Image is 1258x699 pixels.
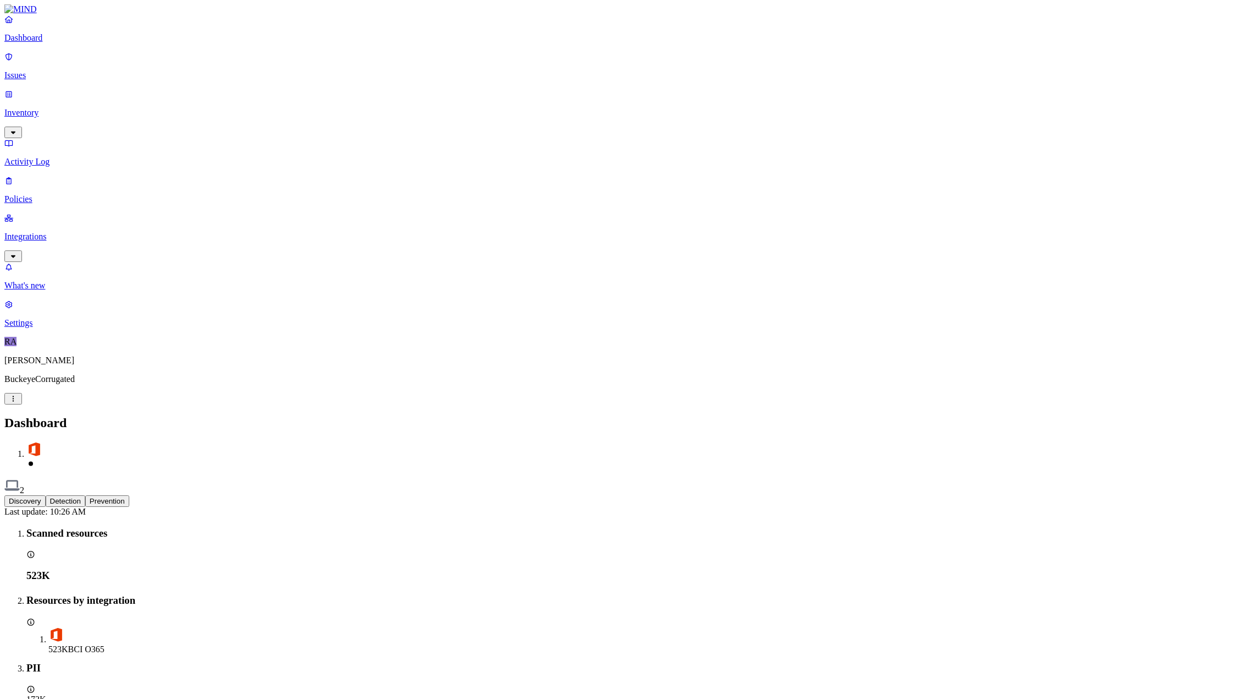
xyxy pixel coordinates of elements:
[4,213,1254,260] a: Integrations
[4,108,1254,118] p: Inventory
[4,374,1254,384] p: BuckeyeCorrugated
[4,356,1254,365] p: [PERSON_NAME]
[46,495,85,507] button: Detection
[4,507,86,516] span: Last update: 10:26 AM
[4,495,46,507] button: Discovery
[4,337,17,346] span: RA
[4,4,37,14] img: MIND
[4,262,1254,291] a: What's new
[4,194,1254,204] p: Policies
[4,52,1254,80] a: Issues
[26,441,42,457] img: svg%3e
[26,527,1254,539] h3: Scanned resources
[4,281,1254,291] p: What's new
[4,70,1254,80] p: Issues
[68,645,105,654] span: BCI O365
[4,416,1254,430] h2: Dashboard
[48,645,68,654] span: 523K
[4,176,1254,204] a: Policies
[4,4,1254,14] a: MIND
[4,33,1254,43] p: Dashboard
[20,485,24,495] span: 2
[4,14,1254,43] a: Dashboard
[26,594,1254,607] h3: Resources by integration
[4,299,1254,328] a: Settings
[4,89,1254,136] a: Inventory
[48,627,64,642] img: office-365
[4,138,1254,167] a: Activity Log
[26,662,1254,674] h3: PII
[4,157,1254,167] p: Activity Log
[4,318,1254,328] p: Settings
[85,495,129,507] button: Prevention
[4,232,1254,242] p: Integrations
[4,478,20,493] img: svg%3e
[26,570,1254,582] h3: 523K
